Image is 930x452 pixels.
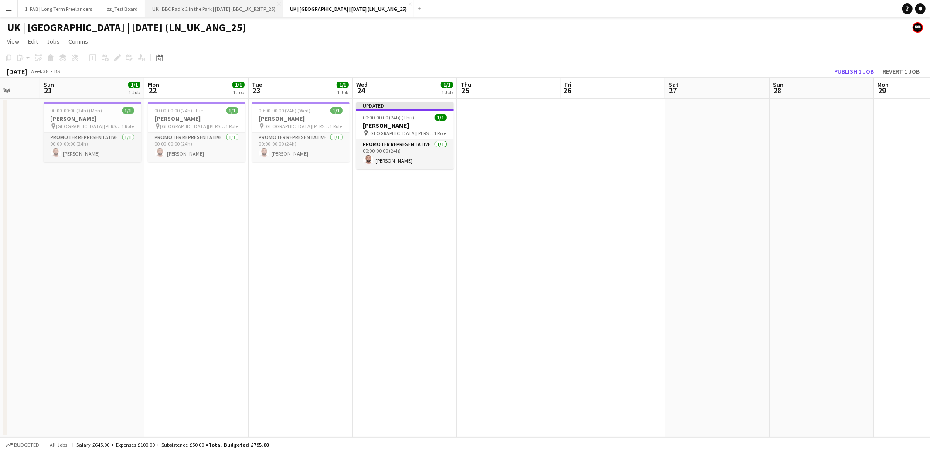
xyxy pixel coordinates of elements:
[44,81,54,88] span: Sun
[43,36,63,47] a: Jobs
[877,81,889,88] span: Mon
[148,133,245,162] app-card-role: Promoter Representative1/100:00-00:00 (24h)[PERSON_NAME]
[129,89,140,95] div: 1 Job
[18,0,99,17] button: 1. FAB | Long Term Freelancers
[47,37,60,45] span: Jobs
[44,133,141,162] app-card-role: Promoter Representative1/100:00-00:00 (24h)[PERSON_NAME]
[259,107,311,114] span: 00:00-00:00 (24h) (Wed)
[155,107,205,114] span: 00:00-00:00 (24h) (Tue)
[460,81,471,88] span: Thu
[3,36,23,47] a: View
[330,107,343,114] span: 1/1
[14,442,39,448] span: Budgeted
[44,115,141,122] h3: [PERSON_NAME]
[128,82,140,88] span: 1/1
[435,114,447,121] span: 1/1
[563,85,572,95] span: 26
[146,85,159,95] span: 22
[337,89,348,95] div: 1 Job
[252,81,262,88] span: Tue
[148,81,159,88] span: Mon
[355,85,368,95] span: 24
[233,89,244,95] div: 1 Job
[252,115,350,122] h3: [PERSON_NAME]
[51,107,102,114] span: 00:00-00:00 (24h) (Mon)
[879,66,923,77] button: Revert 1 job
[65,36,92,47] a: Comms
[283,0,414,17] button: UK | [GEOGRAPHIC_DATA] | [DATE] (LN_UK_ANG_25)
[226,107,238,114] span: 1/1
[7,21,246,34] h1: UK | [GEOGRAPHIC_DATA] | [DATE] (LN_UK_ANG_25)
[251,85,262,95] span: 23
[356,81,368,88] span: Wed
[668,85,678,95] span: 27
[669,81,678,88] span: Sat
[29,68,51,75] span: Week 38
[434,130,447,136] span: 1 Role
[459,85,471,95] span: 25
[145,0,283,17] button: UK | BBC Radio 2 in the Park | [DATE] (BBC_UK_R2ITP_25)
[565,81,572,88] span: Fri
[148,102,245,162] app-job-card: 00:00-00:00 (24h) (Tue)1/1[PERSON_NAME] [GEOGRAPHIC_DATA][PERSON_NAME] | [GEOGRAPHIC_DATA], [GEOG...
[48,442,69,448] span: All jobs
[441,89,453,95] div: 1 Job
[337,82,349,88] span: 1/1
[913,22,923,33] app-user-avatar: FAB Finance
[99,0,145,17] button: zz_Test Board
[42,85,54,95] span: 21
[232,82,245,88] span: 1/1
[54,68,63,75] div: BST
[122,123,134,129] span: 1 Role
[773,81,784,88] span: Sun
[441,82,453,88] span: 1/1
[68,37,88,45] span: Comms
[24,36,41,47] a: Edit
[356,139,454,169] app-card-role: Promoter Representative1/100:00-00:00 (24h)[PERSON_NAME]
[160,123,226,129] span: [GEOGRAPHIC_DATA][PERSON_NAME] | [GEOGRAPHIC_DATA], [GEOGRAPHIC_DATA]
[356,102,454,169] app-job-card: Updated00:00-00:00 (24h) (Thu)1/1[PERSON_NAME] [GEOGRAPHIC_DATA][PERSON_NAME] | [GEOGRAPHIC_DATA]...
[7,67,27,76] div: [DATE]
[363,114,415,121] span: 00:00-00:00 (24h) (Thu)
[831,66,877,77] button: Publish 1 job
[122,107,134,114] span: 1/1
[28,37,38,45] span: Edit
[208,442,269,448] span: Total Budgeted £795.00
[356,122,454,129] h3: [PERSON_NAME]
[330,123,343,129] span: 1 Role
[356,102,454,109] div: Updated
[44,102,141,162] app-job-card: 00:00-00:00 (24h) (Mon)1/1[PERSON_NAME] [GEOGRAPHIC_DATA][PERSON_NAME] | [GEOGRAPHIC_DATA], [GEOG...
[252,102,350,162] app-job-card: 00:00-00:00 (24h) (Wed)1/1[PERSON_NAME] [GEOGRAPHIC_DATA][PERSON_NAME] | [GEOGRAPHIC_DATA], [GEOG...
[772,85,784,95] span: 28
[252,133,350,162] app-card-role: Promoter Representative1/100:00-00:00 (24h)[PERSON_NAME]
[148,115,245,122] h3: [PERSON_NAME]
[7,37,19,45] span: View
[369,130,434,136] span: [GEOGRAPHIC_DATA][PERSON_NAME] | [GEOGRAPHIC_DATA], [GEOGRAPHIC_DATA]
[226,123,238,129] span: 1 Role
[265,123,330,129] span: [GEOGRAPHIC_DATA][PERSON_NAME] | [GEOGRAPHIC_DATA], [GEOGRAPHIC_DATA]
[876,85,889,95] span: 29
[4,440,41,450] button: Budgeted
[56,123,122,129] span: [GEOGRAPHIC_DATA][PERSON_NAME] | [GEOGRAPHIC_DATA], [GEOGRAPHIC_DATA]
[76,442,269,448] div: Salary £645.00 + Expenses £100.00 + Subsistence £50.00 =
